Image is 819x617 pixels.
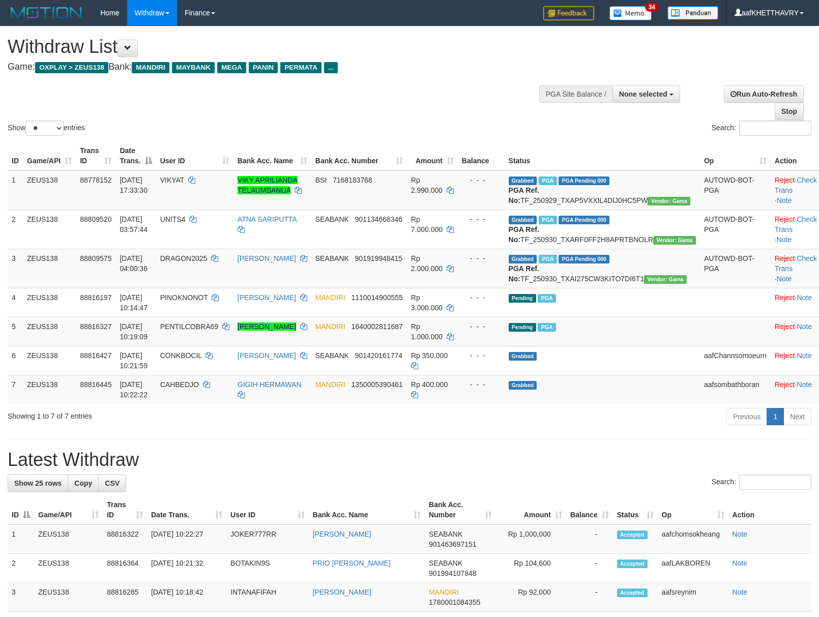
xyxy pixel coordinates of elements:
span: PINOKNONOT [160,293,208,302]
th: Bank Acc. Name: activate to sort column ascending [233,141,311,170]
span: [DATE] 03:57:44 [120,215,148,233]
a: PRIO [PERSON_NAME] [313,559,391,567]
div: - - - [462,175,501,185]
span: ... [324,62,338,73]
td: 5 [8,317,23,346]
span: SEABANK [429,559,462,567]
span: Copy 1110014900555 to clipboard [352,293,403,302]
th: Status [505,141,700,170]
span: Copy 901134668346 to clipboard [355,215,402,223]
td: [DATE] 10:21:32 [147,554,226,583]
td: TF_250930_TXARF0FF2H8APRTBNOLR [505,210,700,249]
a: Reject [775,293,795,302]
span: Copy 901463697151 to clipboard [429,540,476,548]
td: ZEUS138 [34,554,103,583]
button: None selected [612,85,680,103]
div: - - - [462,253,501,263]
span: Copy [74,479,92,487]
a: [PERSON_NAME] [313,588,371,596]
span: [DATE] 10:14:47 [120,293,148,312]
span: [DATE] 17:33:30 [120,176,148,194]
a: [PERSON_NAME] [238,322,296,331]
a: Reject [775,351,795,360]
a: CSV [98,475,126,492]
span: Pending [509,294,536,303]
th: Date Trans.: activate to sort column descending [115,141,156,170]
div: - - - [462,321,501,332]
a: Stop [775,103,804,120]
span: 88816427 [80,351,111,360]
label: Show entries [8,121,85,136]
a: Reject [775,322,795,331]
a: Check Trans [775,254,817,273]
h1: Withdraw List [8,37,536,57]
a: [PERSON_NAME] [238,351,296,360]
a: Reject [775,176,795,184]
span: CAHBEDJO [160,380,199,389]
td: AUTOWD-BOT-PGA [700,170,771,210]
a: VIKY APRILIANDA TELAUMBANUA [238,176,298,194]
div: Showing 1 to 7 of 7 entries [8,407,334,421]
span: Marked by aafchomsokheang [538,323,555,332]
td: ZEUS138 [23,249,76,288]
a: Note [797,322,812,331]
td: aafChannsomoeurn [700,346,771,375]
span: Rp 1.000.000 [411,322,443,341]
span: [DATE] 10:19:09 [120,322,148,341]
b: PGA Ref. No: [509,265,539,283]
a: Note [797,380,812,389]
img: panduan.png [667,6,718,20]
a: Note [733,530,748,538]
span: None selected [619,90,667,98]
h4: Game: Bank: [8,62,536,72]
span: OXPLAY > ZEUS138 [35,62,108,73]
th: Bank Acc. Number: activate to sort column ascending [425,495,496,524]
td: JOKER777RR [226,524,308,554]
span: VIKYAT [160,176,184,184]
td: 1 [8,170,23,210]
span: CSV [105,479,120,487]
span: 88778152 [80,176,111,184]
a: Previous [726,408,767,425]
span: Accepted [617,531,648,539]
th: ID: activate to sort column descending [8,495,34,524]
b: PGA Ref. No: [509,186,539,204]
th: Op: activate to sort column ascending [700,141,771,170]
a: Reject [775,254,795,262]
span: Copy 901994107848 to clipboard [429,569,476,577]
span: DRAGON2025 [160,254,208,262]
th: Game/API: activate to sort column ascending [23,141,76,170]
td: Rp 92,000 [496,583,566,612]
span: MANDIRI [132,62,169,73]
th: User ID: activate to sort column ascending [156,141,233,170]
td: ZEUS138 [23,170,76,210]
div: PGA Site Balance / [539,85,612,103]
td: Rp 104,600 [496,554,566,583]
th: Balance [458,141,505,170]
a: [PERSON_NAME] [238,293,296,302]
td: ZEUS138 [34,524,103,554]
span: Marked by aafchomsokheang [539,177,557,185]
td: TF_250930_TXAI275CW3KITO7DI6T1 [505,249,700,288]
a: Note [733,559,748,567]
a: Note [777,236,792,244]
th: ID [8,141,23,170]
span: UNITS4 [160,215,186,223]
label: Search: [712,121,811,136]
th: Trans ID: activate to sort column ascending [103,495,147,524]
th: Bank Acc. Number: activate to sort column ascending [311,141,407,170]
td: 3 [8,249,23,288]
span: Rp 7.000.000 [411,215,443,233]
span: Rp 350.000 [411,351,448,360]
td: 88816322 [103,524,147,554]
span: Grabbed [509,381,537,390]
div: - - - [462,350,501,361]
a: Note [777,196,792,204]
span: Grabbed [509,255,537,263]
span: Copy 901919948415 to clipboard [355,254,402,262]
h1: Latest Withdraw [8,450,811,470]
span: SEABANK [429,530,462,538]
span: Copy 1640002811687 to clipboard [352,322,403,331]
td: ZEUS138 [23,346,76,375]
span: Grabbed [509,177,537,185]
